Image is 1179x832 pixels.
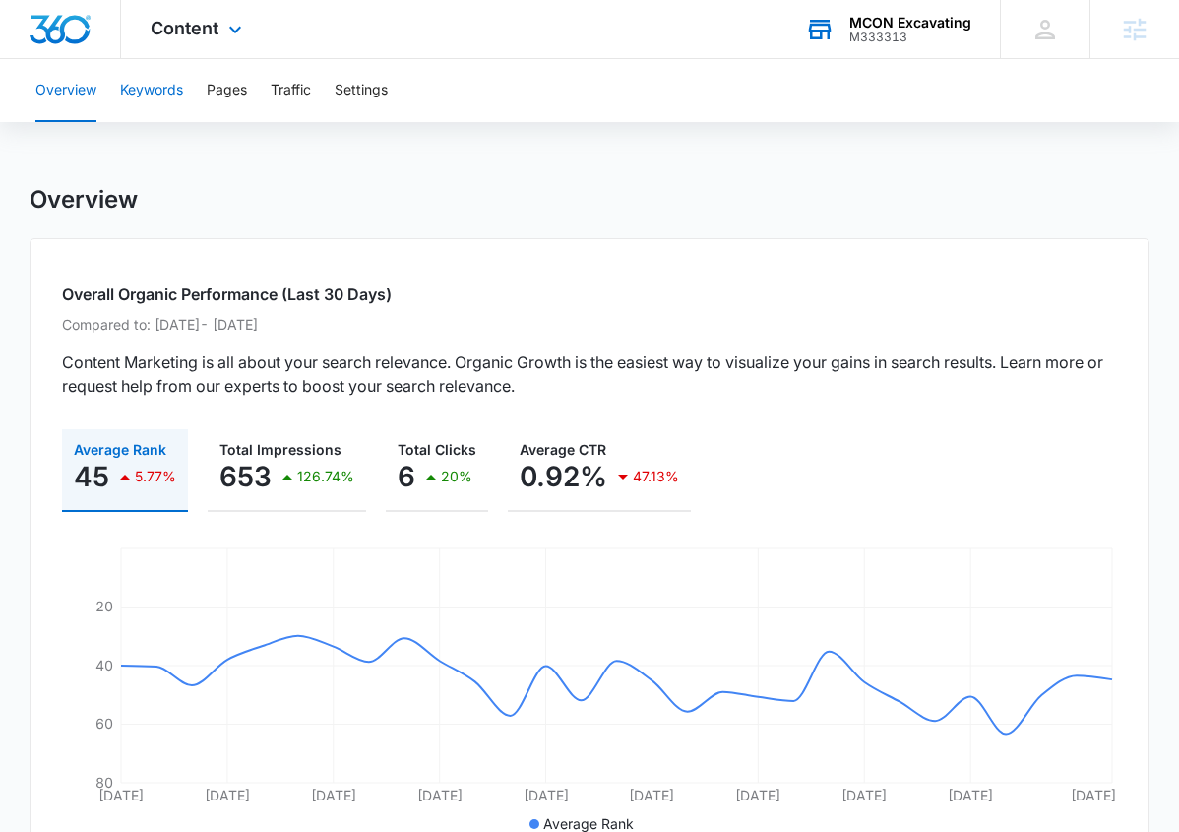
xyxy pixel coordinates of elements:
[95,657,113,673] tspan: 40
[30,185,138,215] h1: Overview
[849,31,971,44] div: account id
[135,470,176,483] p: 5.77%
[207,59,247,122] button: Pages
[398,441,476,458] span: Total Clicks
[35,59,96,122] button: Overview
[271,59,311,122] button: Traffic
[74,441,166,458] span: Average Rank
[297,470,354,483] p: 126.74%
[520,441,606,458] span: Average CTR
[219,461,272,492] p: 653
[62,314,1117,335] p: Compared to: [DATE] - [DATE]
[98,787,144,803] tspan: [DATE]
[95,598,113,614] tspan: 20
[520,461,607,492] p: 0.92%
[398,461,415,492] p: 6
[311,787,356,803] tspan: [DATE]
[1071,787,1116,803] tspan: [DATE]
[335,59,388,122] button: Settings
[95,715,113,732] tspan: 60
[543,815,634,832] span: Average Rank
[633,470,679,483] p: 47.13%
[849,15,971,31] div: account name
[151,18,218,38] span: Content
[441,470,472,483] p: 20%
[120,59,183,122] button: Keywords
[524,787,569,803] tspan: [DATE]
[219,441,341,458] span: Total Impressions
[62,351,1117,398] p: Content Marketing is all about your search relevance. Organic Growth is the easiest way to visual...
[629,787,674,803] tspan: [DATE]
[948,787,993,803] tspan: [DATE]
[95,774,113,791] tspan: 80
[735,787,780,803] tspan: [DATE]
[62,283,1117,306] h2: Overall Organic Performance (Last 30 Days)
[205,787,250,803] tspan: [DATE]
[417,787,463,803] tspan: [DATE]
[841,787,887,803] tspan: [DATE]
[74,461,109,492] p: 45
